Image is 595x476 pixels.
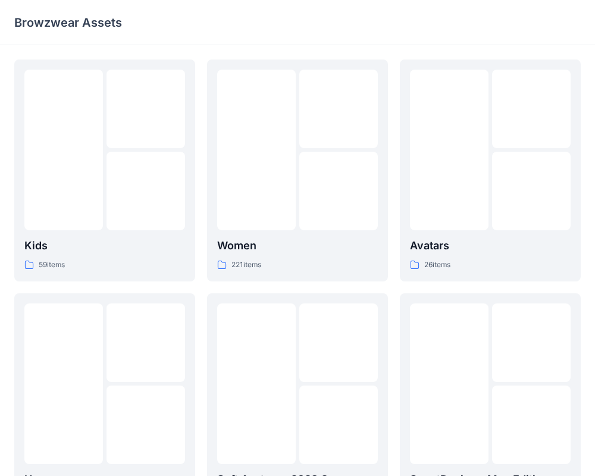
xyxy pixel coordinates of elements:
a: Women221items [207,59,388,281]
p: Women [217,237,378,254]
p: Kids [24,237,185,254]
p: 59 items [39,259,65,271]
p: Browzwear Assets [14,14,122,31]
p: 221 items [231,259,261,271]
a: Kids59items [14,59,195,281]
p: 26 items [424,259,450,271]
p: Avatars [410,237,571,254]
a: Avatars26items [400,59,581,281]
